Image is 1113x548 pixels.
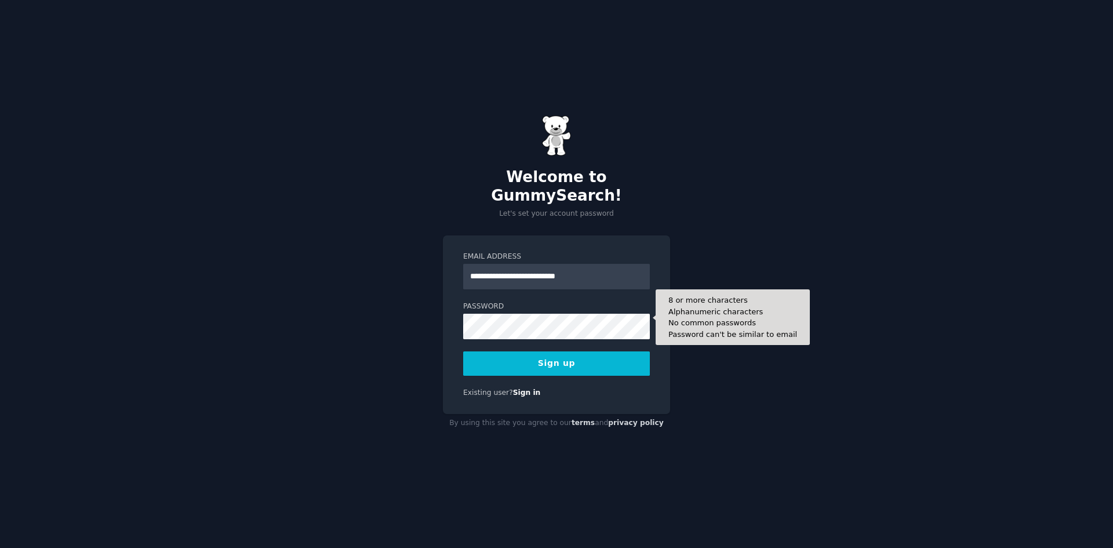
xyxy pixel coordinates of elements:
[572,419,595,427] a: terms
[608,419,664,427] a: privacy policy
[443,414,670,433] div: By using this site you agree to our and
[513,389,541,397] a: Sign in
[542,115,571,156] img: Gummy Bear
[463,389,513,397] span: Existing user?
[463,302,650,312] label: Password
[443,168,670,205] h2: Welcome to GummySearch!
[463,351,650,376] button: Sign up
[463,252,650,262] label: Email Address
[443,209,670,219] p: Let's set your account password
